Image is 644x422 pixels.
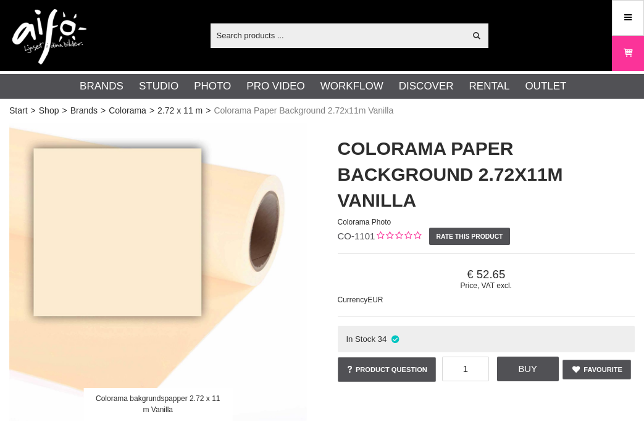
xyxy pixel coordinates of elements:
span: > [62,104,67,117]
div: Customer rating: 0 [375,230,421,243]
h1: Colorama Paper Background 2.72x11m Vanilla [338,136,635,213]
span: > [31,104,36,117]
a: Brands [70,104,98,117]
a: 2.72 x 11 m [157,104,203,117]
a: Buy [497,357,559,381]
input: Search products ... [211,26,466,44]
div: Colorama bakgrundspapper 2.72 x 11 m Vanilla [83,388,232,421]
a: Photo [194,78,231,94]
span: Currency [338,296,368,304]
span: Colorama Paper Background 2.72x11m Vanilla [214,104,393,117]
a: Brands [80,78,123,94]
span: In Stock [346,334,375,344]
img: Colorama bakgrundspapper 2.72 x 11 m Vanilla [9,123,307,421]
span: EUR [367,296,383,304]
span: > [149,104,154,117]
span: 52.65 [338,268,635,281]
i: In stock [390,334,400,344]
a: Start [9,104,28,117]
span: Colorama Photo [338,218,391,226]
a: Outlet [525,78,566,94]
span: CO-1101 [338,231,375,241]
img: logo.png [12,9,86,65]
a: Colorama [109,104,146,117]
span: > [206,104,211,117]
a: Favourite [562,360,631,379]
a: Rental [469,78,510,94]
a: Workflow [320,78,383,94]
a: Shop [39,104,59,117]
a: Discover [399,78,454,94]
span: Price, VAT excl. [338,281,635,290]
a: Studio [139,78,178,94]
a: Pro Video [246,78,304,94]
span: 34 [378,334,387,344]
a: Product question [338,357,436,382]
span: > [101,104,106,117]
a: Rate this product [429,228,510,245]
